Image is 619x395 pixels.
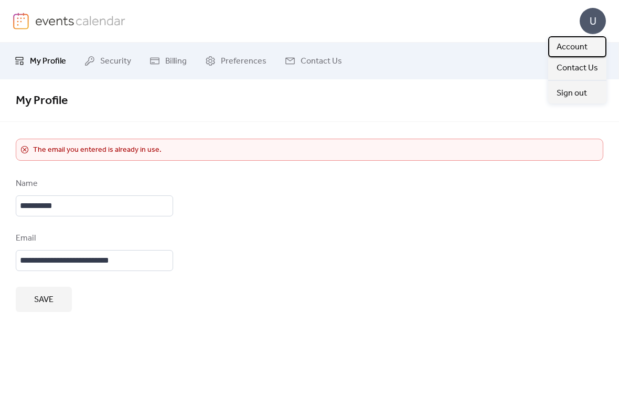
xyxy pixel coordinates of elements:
[197,47,274,75] a: Preferences
[557,87,587,100] span: Sign out
[35,13,126,28] img: logo-type
[548,36,606,57] a: Account
[34,294,54,306] span: Save
[77,47,139,75] a: Security
[548,57,606,78] a: Contact Us
[557,62,598,75] span: Contact Us
[165,55,187,68] span: Billing
[16,178,171,190] div: Name
[6,47,74,75] a: My Profile
[580,8,606,34] div: U
[16,287,72,312] button: Save
[30,55,66,68] span: My Profile
[100,55,131,68] span: Security
[277,47,350,75] a: Contact Us
[557,41,588,54] span: Account
[16,89,68,112] span: My Profile
[13,13,29,29] img: logo
[33,144,162,157] span: The email you entered is already in use.
[301,55,342,68] span: Contact Us
[142,47,195,75] a: Billing
[221,55,266,68] span: Preferences
[16,232,171,245] div: Email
